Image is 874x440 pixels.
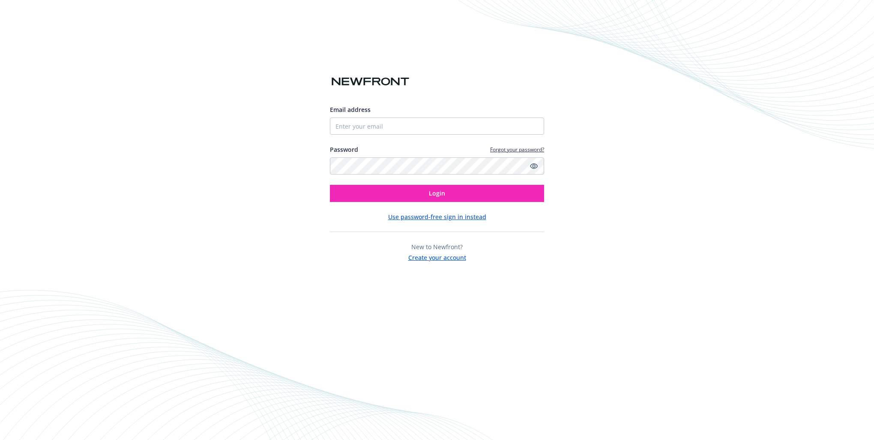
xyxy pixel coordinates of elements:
[411,243,463,251] span: New to Newfront?
[408,251,466,262] button: Create your account
[490,146,544,153] a: Forgot your password?
[330,185,544,202] button: Login
[529,161,539,171] a: Show password
[330,105,371,114] span: Email address
[429,189,445,197] span: Login
[330,157,544,175] input: Enter your password
[330,118,544,135] input: Enter your email
[330,145,358,154] label: Password
[388,212,486,221] button: Use password-free sign in instead
[330,74,411,89] img: Newfront logo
